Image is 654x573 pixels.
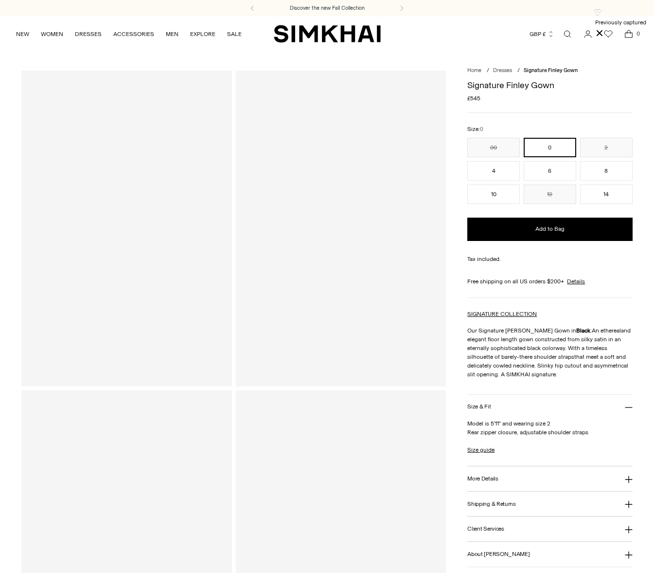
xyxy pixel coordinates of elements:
a: WOMEN [41,23,63,45]
a: ACCESSORIES [113,23,154,45]
span: . [590,327,592,334]
span: and elegant floor length gown constructed from silky satin in an eternally sophisticated black co... [467,327,631,351]
a: Details [567,277,585,286]
a: Signature Finley Gown [236,71,446,386]
span: £545 [467,94,480,103]
h3: Shipping & Returns [467,501,516,507]
span: Our Signature [PERSON_NAME] Gown in [467,327,576,334]
a: NEW [16,23,29,45]
a: DRESSES [75,23,102,45]
a: Dresses [493,67,512,74]
button: 2 [580,138,633,157]
a: Signature Finley Gown [21,71,231,386]
button: 8 [580,161,633,181]
nav: breadcrumbs [467,67,632,75]
a: SIGNATURE COLLECTION [467,311,537,317]
button: 10 [467,185,520,204]
button: Client Services [467,517,632,541]
span: linky hip cutout and asymmetrical slit opening. A SIMKHAI signature. [467,362,628,378]
button: 14 [580,185,633,204]
button: More Details [467,466,632,491]
span: 0 [634,29,642,38]
button: 0 [524,138,576,157]
div: Free shipping on all US orders $200+ [467,277,632,286]
a: Size guide [467,445,495,454]
div: / [487,67,489,75]
h3: Client Services [467,526,504,532]
div: / [517,67,520,75]
button: About [PERSON_NAME] [467,542,632,567]
button: Shipping & Returns [467,492,632,517]
span: ith a timeless silhouette of barely-there shoulder straps [467,345,607,360]
a: SALE [227,23,242,45]
a: EXPLORE [190,23,215,45]
button: Size & Fit [467,395,632,420]
a: Go to the account page [578,24,598,44]
div: Tax included. [467,255,632,263]
span: An ethereal [592,327,621,334]
button: GBP £ [530,23,554,45]
label: Size: [467,125,483,134]
span: Add to Bag [535,225,565,233]
a: Discover the new Fall Collection [290,4,365,12]
button: 12 [524,185,576,204]
button: Add to Bag [467,218,632,241]
strong: Black [576,327,590,334]
h3: More Details [467,476,498,482]
a: Wishlist [599,24,618,44]
button: 6 [524,161,576,181]
h3: Size & Fit [467,404,491,410]
a: Home [467,67,481,74]
span: that meet a soft and delicately cowled neckline. S [467,353,626,369]
button: 4 [467,161,520,181]
h1: Signature Finley Gown [467,81,632,90]
a: SIMKHAI [274,24,381,43]
a: Open search modal [558,24,577,44]
a: Open cart modal [619,24,638,44]
h3: About [PERSON_NAME] [467,551,530,557]
span: 0 [480,126,483,132]
span: Signature Finley Gown [524,67,578,74]
a: MEN [166,23,178,45]
p: Model is 5'11" and wearing size 2 Rear zipper closure, adjustable shoulder straps [467,419,632,437]
button: 00 [467,138,520,157]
